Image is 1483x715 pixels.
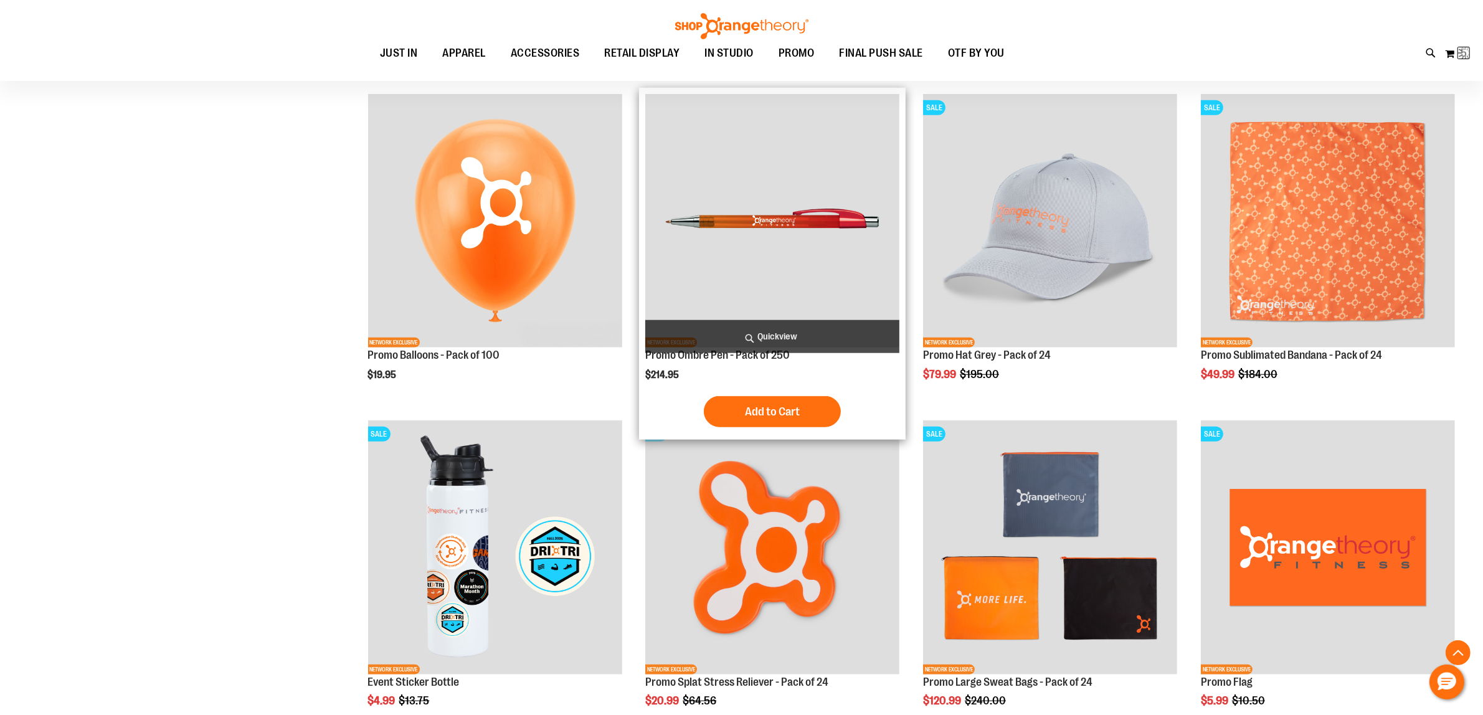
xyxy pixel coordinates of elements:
[380,39,418,67] span: JUST IN
[368,349,500,361] a: Promo Balloons - Pack of 100
[1238,368,1279,381] span: $184.00
[1446,640,1471,665] button: Back To Top
[645,665,697,675] span: NETWORK EXCLUSIVE
[443,39,486,67] span: APPAREL
[705,39,754,67] span: IN STUDIO
[645,94,899,350] a: Product image for Promo Ombre Pen Red - Pack of 250NETWORK EXCLUSIVE
[645,369,681,381] span: $214.95
[362,88,628,413] div: product
[1201,665,1253,675] span: NETWORK EXCLUSIVE
[840,39,924,67] span: FINAL PUSH SALE
[923,368,958,381] span: $79.99
[592,39,693,68] a: RETAIL DISPLAY
[368,338,420,348] span: NETWORK EXCLUSIVE
[766,39,827,67] a: PROMO
[693,39,767,68] a: IN STUDIO
[645,420,899,675] img: Product image for Splat Stress Reliever - Pack of 24
[1201,676,1253,688] a: Promo Flag
[923,694,963,707] span: $120.99
[368,420,622,676] a: Event Sticker BottleSALENETWORK EXCLUSIVE
[645,676,828,688] a: Promo Splat Stress Reliever - Pack of 24
[1201,420,1455,675] img: Product image for Promo Flag Orange
[923,427,945,442] span: SALE
[1232,694,1267,707] span: $10.50
[605,39,680,67] span: RETAIL DISPLAY
[1201,94,1455,350] a: Product image for Sublimated Bandana - Pack of 24SALENETWORK EXCLUSIVE
[923,420,1177,676] a: Product image for Large Sweat Bags - Pack of 24SALENETWORK EXCLUSIVE
[645,694,681,707] span: $20.99
[1429,665,1464,699] button: Hello, have a question? Let’s chat.
[923,676,1092,688] a: Promo Large Sweat Bags - Pack of 24
[1201,420,1455,676] a: Product image for Promo Flag OrangeSALENETWORK EXCLUSIVE
[1201,349,1382,361] a: Promo Sublimated Bandana - Pack of 24
[498,39,592,68] a: ACCESSORIES
[1458,45,1473,60] img: Loading...
[645,420,899,676] a: Product image for Splat Stress Reliever - Pack of 24SALENETWORK EXCLUSIVE
[1201,694,1230,707] span: $5.99
[745,405,800,419] span: Add to Cart
[923,349,1051,361] a: Promo Hat Grey - Pack of 24
[683,694,718,707] span: $64.56
[923,94,1177,350] a: Product image for Promo Hat Grey - Pack of 24SALENETWORK EXCLUSIVE
[1201,94,1455,348] img: Product image for Sublimated Bandana - Pack of 24
[1201,100,1223,115] span: SALE
[1195,88,1461,413] div: product
[923,94,1177,348] img: Product image for Promo Hat Grey - Pack of 24
[704,396,841,427] button: Add to Cart
[827,39,936,68] a: FINAL PUSH SALE
[639,88,906,440] div: product
[965,694,1008,707] span: $240.00
[923,338,975,348] span: NETWORK EXCLUSIVE
[1201,368,1236,381] span: $49.99
[1201,338,1253,348] span: NETWORK EXCLUSIVE
[960,368,1001,381] span: $195.00
[368,420,622,675] img: Event Sticker Bottle
[368,94,622,350] a: Product image for Promo Balloons - Pack of 100NETWORK EXCLUSIVE
[923,665,975,675] span: NETWORK EXCLUSIVE
[948,39,1005,67] span: OTF BY YOU
[399,694,432,707] span: $13.75
[645,349,790,361] a: Promo Ombre Pen - Pack of 250
[511,39,580,67] span: ACCESSORIES
[1201,427,1223,442] span: SALE
[368,427,391,442] span: SALE
[368,369,399,381] span: $19.95
[645,94,899,348] img: Product image for Promo Ombre Pen Red - Pack of 250
[936,39,1017,68] a: OTF BY YOU
[917,88,1183,413] div: product
[368,94,622,348] img: Product image for Promo Balloons - Pack of 100
[367,39,430,68] a: JUST IN
[430,39,499,68] a: APPAREL
[368,665,420,675] span: NETWORK EXCLUSIVE
[779,39,815,67] span: PROMO
[923,100,945,115] span: SALE
[645,320,899,353] a: Quickview
[673,13,810,39] img: Shop Orangetheory
[923,420,1177,675] img: Product image for Large Sweat Bags - Pack of 24
[368,694,397,707] span: $4.99
[1444,44,1471,64] button: Loading...
[368,676,460,688] a: Event Sticker Bottle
